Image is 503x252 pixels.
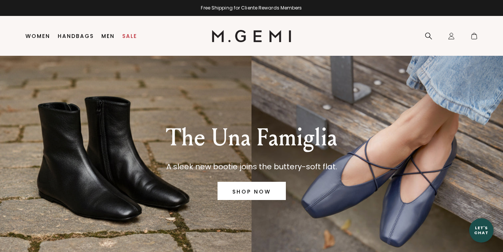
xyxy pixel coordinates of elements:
div: Let's Chat [469,225,494,235]
a: Men [101,33,115,39]
a: Handbags [58,33,94,39]
p: A sleek new bootie joins the buttery-soft flat. [166,161,337,173]
a: Sale [122,33,137,39]
img: M.Gemi [212,30,291,42]
a: Women [25,33,50,39]
p: The Una Famiglia [166,124,337,151]
a: SHOP NOW [218,182,286,200]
